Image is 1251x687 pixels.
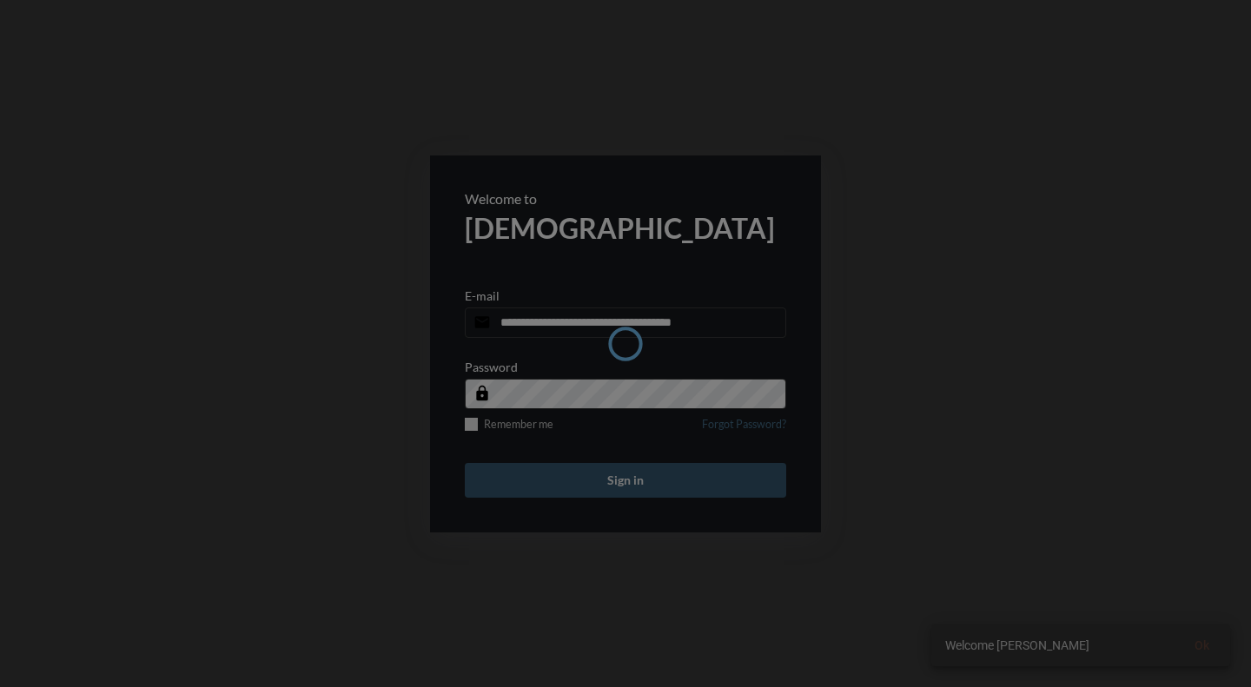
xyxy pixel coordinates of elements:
[465,418,553,431] label: Remember me
[465,190,786,207] p: Welcome to
[702,418,786,441] a: Forgot Password?
[465,463,786,498] button: Sign in
[465,288,500,303] p: E-mail
[465,211,786,245] h2: [DEMOGRAPHIC_DATA]
[465,360,518,374] p: Password
[1195,638,1209,652] span: Ok
[945,637,1089,654] span: Welcome [PERSON_NAME]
